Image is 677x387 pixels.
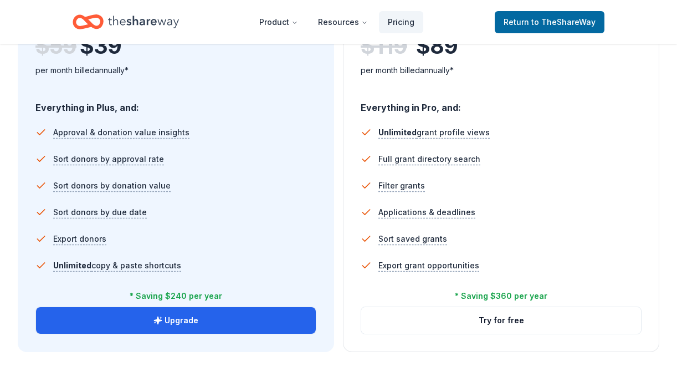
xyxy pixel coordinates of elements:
[361,91,642,115] div: Everything in Pro, and:
[35,91,316,115] div: Everything in Plus, and:
[53,126,189,139] span: Approval & donation value insights
[53,206,147,219] span: Sort donors by due date
[361,64,642,77] div: per month billed annually*
[130,289,222,303] div: * Saving $240 per year
[379,11,423,33] a: Pricing
[53,152,164,166] span: Sort donors by approval rate
[378,128,417,137] span: Unlimited
[416,30,458,62] span: $ 89
[53,261,181,270] span: copy & paste shortcuts
[73,9,179,35] a: Home
[378,179,425,192] span: Filter grants
[53,261,91,270] span: Unlimited
[250,11,307,33] button: Product
[53,179,171,192] span: Sort donors by donation value
[35,64,316,77] div: per month billed annually*
[504,16,596,29] span: Return
[36,307,316,334] button: Upgrade
[378,259,479,272] span: Export grant opportunities
[80,30,121,62] span: $ 39
[378,232,447,246] span: Sort saved grants
[378,152,480,166] span: Full grant directory search
[378,128,490,137] span: grant profile views
[495,11,604,33] a: Returnto TheShareWay
[361,307,641,334] button: Try for free
[309,11,377,33] button: Resources
[53,232,106,246] span: Export donors
[531,17,596,27] span: to TheShareWay
[250,9,423,35] nav: Main
[455,289,547,303] div: * Saving $360 per year
[378,206,475,219] span: Applications & deadlines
